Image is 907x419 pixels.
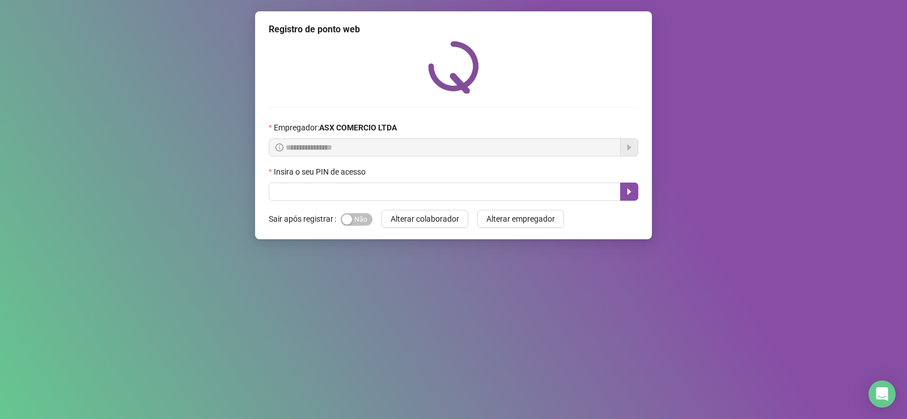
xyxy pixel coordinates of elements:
[391,213,459,225] span: Alterar colaborador
[868,380,896,408] div: Open Intercom Messenger
[269,166,373,178] label: Insira o seu PIN de acesso
[625,187,634,196] span: caret-right
[428,41,479,94] img: QRPoint
[276,143,283,151] span: info-circle
[319,123,397,132] strong: ASX COMERCIO LTDA
[269,23,638,36] div: Registro de ponto web
[274,121,397,134] span: Empregador :
[382,210,468,228] button: Alterar colaborador
[486,213,555,225] span: Alterar empregador
[477,210,564,228] button: Alterar empregador
[269,210,341,228] label: Sair após registrar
